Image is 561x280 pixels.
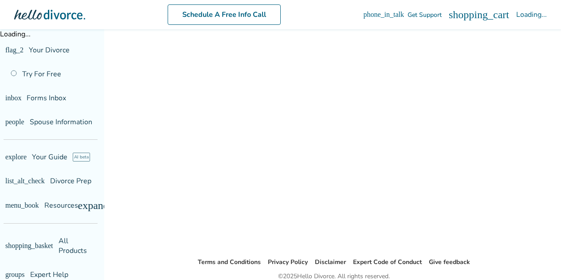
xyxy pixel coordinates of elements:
a: Privacy Policy [268,258,308,266]
span: Resources [5,201,51,210]
a: Schedule A Free Info Call [209,4,322,25]
span: shopping_cart [498,9,509,20]
div: Loading... [516,10,547,20]
span: phone_in_talk [447,11,454,18]
a: Terms and Conditions [198,258,261,266]
span: flag_2 [5,47,12,54]
span: AI beta [59,153,76,162]
li: Give feedback [429,257,470,268]
span: inbox [5,95,12,102]
span: menu_book [5,202,12,209]
span: explore [5,154,12,161]
span: Forms Inbox [18,93,57,103]
a: phone_in_talkGet Support [447,11,491,19]
span: expand_more [82,200,92,211]
span: people [5,118,12,126]
span: list_alt_check [5,177,12,185]
span: groups [5,261,12,268]
li: Disclaimer [315,257,346,268]
a: Expert Code of Conduct [353,258,422,266]
span: shopping_basket [5,237,12,245]
span: Get Support [457,11,491,19]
